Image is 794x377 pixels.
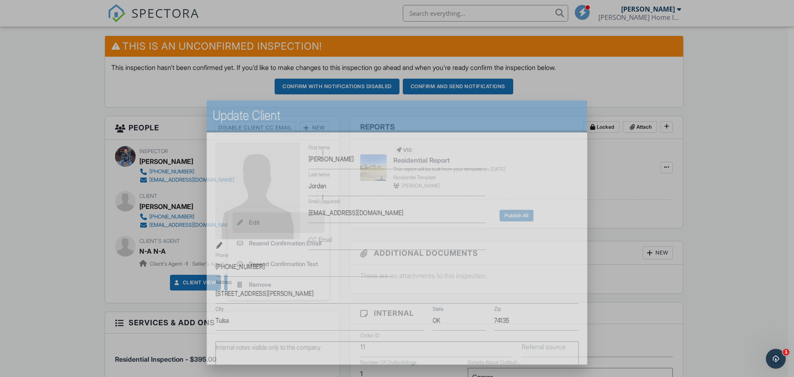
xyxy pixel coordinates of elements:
[309,198,340,205] label: Email (required)
[215,305,224,313] label: City
[215,142,300,239] img: default-user-f0147aede5fd5fa78ca7ade42f37bd4542148d508eef1c3d3ea960f66861d68b.jpg
[309,235,332,244] label: CC Email
[309,144,330,151] label: First name
[309,171,330,178] label: Last name
[213,107,581,124] h2: Update Client
[766,349,786,369] iframe: Intercom live chat
[783,349,789,355] span: 1
[215,343,320,352] label: Internal notes visible only to the company
[494,305,501,313] label: Zip
[432,305,443,313] label: State
[215,252,228,259] label: Phone
[215,279,232,286] label: Address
